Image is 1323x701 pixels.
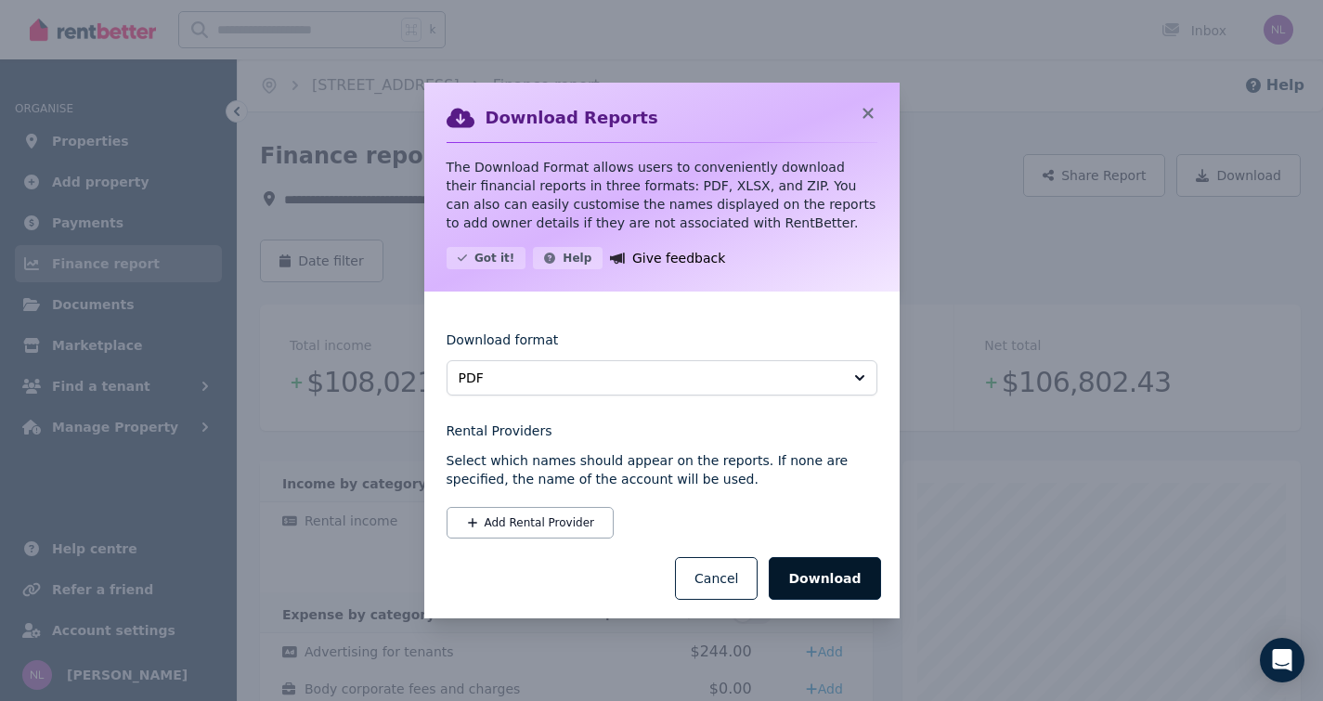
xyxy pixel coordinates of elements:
button: Download [769,557,880,600]
a: Give feedback [610,247,725,269]
legend: Rental Providers [447,422,877,440]
p: Select which names should appear on the reports. If none are specified, the name of the account w... [447,451,877,488]
button: Cancel [675,557,758,600]
label: Download format [447,331,559,360]
h2: Download Reports [486,105,658,131]
span: PDF [459,369,839,387]
button: Help [533,247,603,269]
button: PDF [447,360,877,396]
div: Open Intercom Messenger [1260,638,1304,682]
p: The Download Format allows users to conveniently download their financial reports in three format... [447,158,877,232]
button: Add Rental Provider [447,507,614,539]
button: Got it! [447,247,526,269]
